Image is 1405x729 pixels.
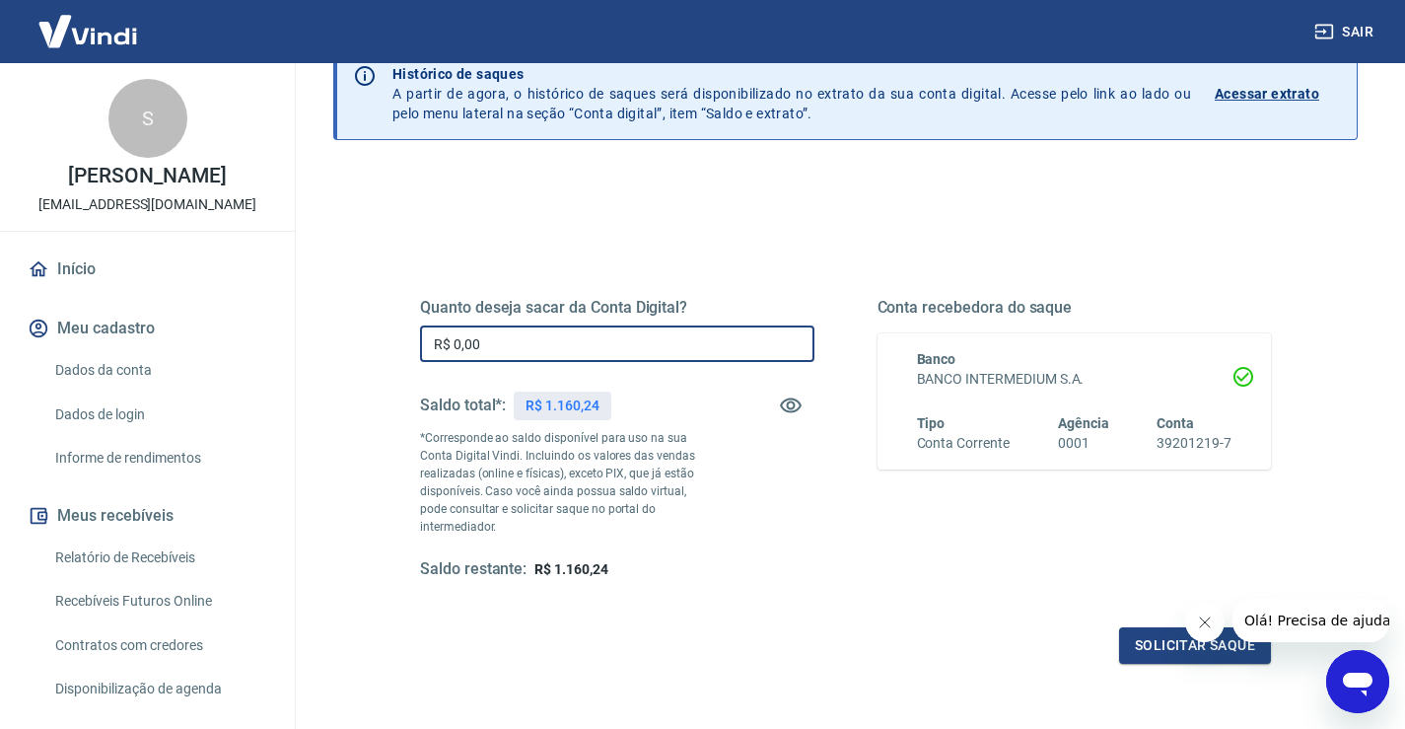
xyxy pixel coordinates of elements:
[47,581,271,621] a: Recebíveis Futuros Online
[917,415,946,431] span: Tipo
[24,307,271,350] button: Meu cadastro
[47,438,271,478] a: Informe de rendimentos
[108,79,187,158] div: S
[1058,433,1109,454] h6: 0001
[420,298,814,318] h5: Quanto deseja sacar da Conta Digital?
[917,351,956,367] span: Banco
[47,625,271,666] a: Contratos com credores
[917,369,1232,390] h6: BANCO INTERMEDIUM S.A.
[1215,64,1341,123] a: Acessar extrato
[24,494,271,538] button: Meus recebíveis
[1310,14,1381,50] button: Sair
[47,669,271,709] a: Disponibilização de agenda
[392,64,1191,123] p: A partir de agora, o histórico de saques será disponibilizado no extrato da sua conta digital. Ac...
[24,1,152,61] img: Vindi
[526,396,598,416] p: R$ 1.160,24
[1215,84,1319,104] p: Acessar extrato
[24,248,271,291] a: Início
[392,64,1191,84] p: Histórico de saques
[534,561,607,577] span: R$ 1.160,24
[420,559,527,580] h5: Saldo restante:
[1157,433,1231,454] h6: 39201219-7
[38,194,256,215] p: [EMAIL_ADDRESS][DOMAIN_NAME]
[1185,603,1225,642] iframe: Fechar mensagem
[420,396,506,415] h5: Saldo total*:
[917,433,1010,454] h6: Conta Corrente
[12,14,166,30] span: Olá! Precisa de ajuda?
[1232,599,1389,642] iframe: Mensagem da empresa
[1058,415,1109,431] span: Agência
[1119,627,1271,664] button: Solicitar saque
[1326,650,1389,713] iframe: Botão para abrir a janela de mensagens
[1157,415,1194,431] span: Conta
[420,429,716,536] p: *Corresponde ao saldo disponível para uso na sua Conta Digital Vindi. Incluindo os valores das ve...
[47,395,271,435] a: Dados de login
[878,298,1272,318] h5: Conta recebedora do saque
[47,538,271,578] a: Relatório de Recebíveis
[68,166,226,186] p: [PERSON_NAME]
[47,350,271,391] a: Dados da conta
